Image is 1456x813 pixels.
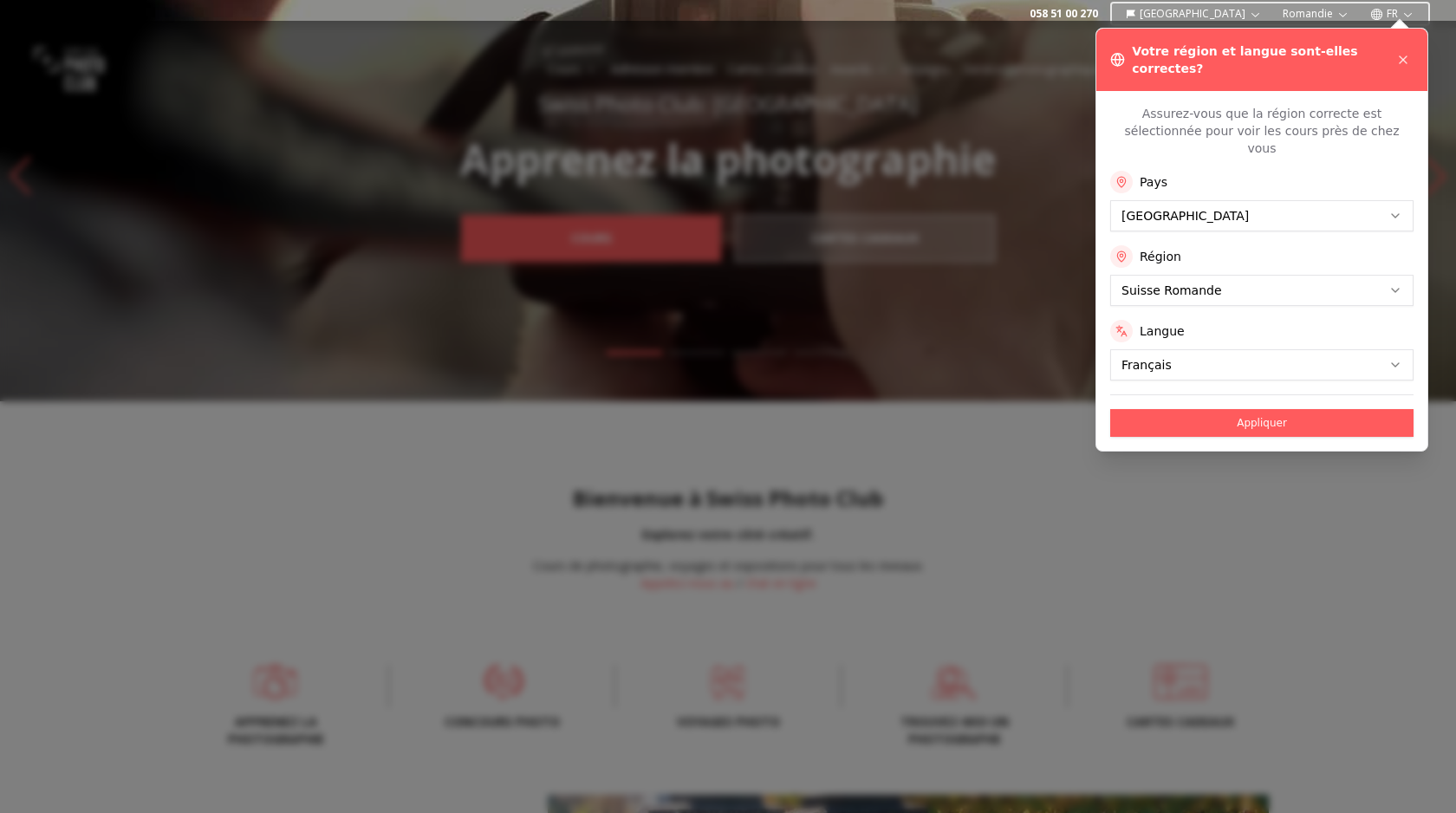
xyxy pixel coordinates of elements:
[1119,3,1269,24] button: [GEOGRAPHIC_DATA]
[1132,42,1393,77] h3: Votre région et langue sont-elles correctes?
[1140,173,1167,191] label: Pays
[1140,248,1181,265] label: Région
[1363,3,1421,24] button: FR
[1110,105,1414,157] p: Assurez-vous que la région correcte est sélectionnée pour voir les cours près de chez vous
[1110,409,1414,437] button: Appliquer
[1030,7,1098,21] a: 058 51 00 270
[1140,322,1185,340] label: Langue
[1276,3,1356,24] button: Romandie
